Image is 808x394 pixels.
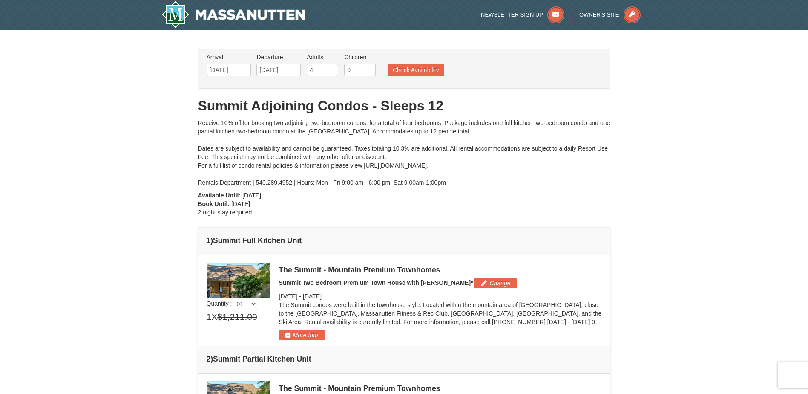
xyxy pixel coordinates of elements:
[207,355,602,363] h4: 2 Summit Partial Kitchen Unit
[279,384,602,393] div: The Summit - Mountain Premium Townhomes
[299,293,301,300] span: -
[579,12,641,18] a: Owner's Site
[210,355,213,363] span: )
[198,97,610,114] h1: Summit Adjoining Condos - Sleeps 12
[307,53,338,61] label: Adults
[161,1,305,28] a: Massanutten Resort
[481,12,543,18] span: Newsletter Sign Up
[279,330,325,340] button: More Info
[207,263,270,298] img: 19219034-1-0eee7e00.jpg
[217,310,257,323] span: $1,211.00
[256,53,301,61] label: Departure
[211,310,217,323] span: X
[198,119,610,187] div: Receive 10% off for booking two adjoining two-bedroom condos, for a total of four bedrooms. Packa...
[242,192,261,199] span: [DATE]
[231,200,250,207] span: [DATE]
[388,64,444,76] button: Check Availability
[279,293,298,300] span: [DATE]
[207,300,258,307] span: Quantity :
[303,293,322,300] span: [DATE]
[198,192,241,199] strong: Available Until:
[207,310,212,323] span: 1
[579,12,619,18] span: Owner's Site
[279,301,602,326] p: The Summit condos were built in the townhouse style. Located within the mountain area of [GEOGRAP...
[481,12,564,18] a: Newsletter Sign Up
[474,278,517,288] button: Change
[207,53,251,61] label: Arrival
[198,209,254,216] span: 2 night stay required.
[161,1,305,28] img: Massanutten Resort Logo
[279,266,602,274] div: The Summit - Mountain Premium Townhomes
[344,53,376,61] label: Children
[210,236,213,245] span: )
[207,236,602,245] h4: 1 Summit Full Kitchen Unit
[279,279,473,286] span: Summit Two Bedroom Premium Town House with [PERSON_NAME]*
[198,200,230,207] strong: Book Until:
